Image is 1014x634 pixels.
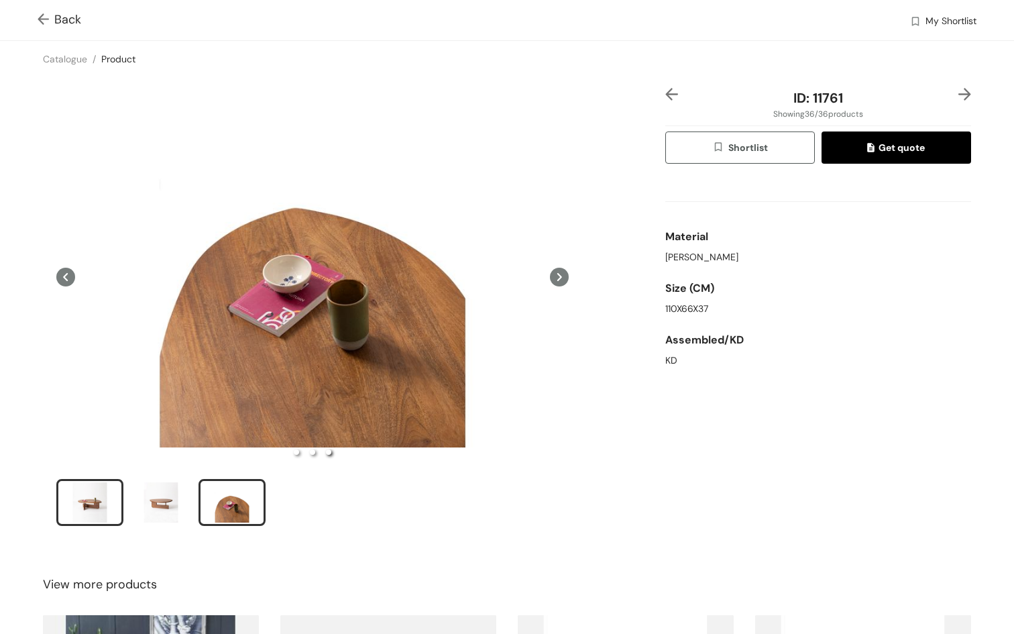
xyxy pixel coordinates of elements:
img: right [958,88,971,101]
img: Go back [38,13,54,28]
div: Material [665,223,971,250]
span: Get quote [867,140,925,155]
button: wishlistShortlist [665,131,815,164]
a: Product [101,53,135,65]
li: slide item 3 [199,479,266,526]
span: Back [38,11,81,29]
a: Catalogue [43,53,87,65]
div: Size (CM) [665,275,971,302]
span: ID: 11761 [793,89,843,107]
div: 110X66X37 [665,302,971,316]
div: KD [665,354,971,368]
span: Shortlist [712,140,768,156]
li: slide item 2 [127,479,194,526]
img: quote [867,143,879,155]
li: slide item 3 [326,450,331,455]
li: slide item 2 [310,450,315,455]
img: left [665,88,678,101]
div: Assembled/KD [665,327,971,354]
span: / [93,53,96,65]
img: wishlist [909,15,921,30]
li: slide item 1 [56,479,123,526]
li: slide item 1 [294,450,299,455]
span: Showing 36 / 36 products [773,108,863,120]
div: [PERSON_NAME] [665,250,971,264]
span: My Shortlist [925,14,976,30]
span: View more products [43,576,157,594]
button: quoteGet quote [822,131,971,164]
img: wishlist [712,141,728,156]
